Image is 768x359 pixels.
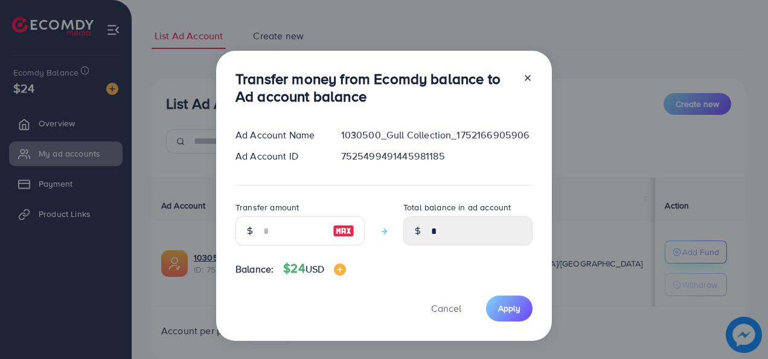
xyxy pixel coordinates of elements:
[235,262,274,276] span: Balance:
[498,302,520,314] span: Apply
[416,296,476,322] button: Cancel
[283,261,346,276] h4: $24
[226,149,331,163] div: Ad Account ID
[486,296,533,322] button: Apply
[333,224,354,238] img: image
[334,264,346,276] img: image
[306,262,324,276] span: USD
[235,201,299,213] label: Transfer amount
[235,70,513,105] h3: Transfer money from Ecomdy balance to Ad account balance
[403,201,511,213] label: Total balance in ad account
[431,302,461,315] span: Cancel
[331,149,542,163] div: 7525499491445981185
[331,128,542,142] div: 1030500_Gull Collection_1752166905906
[226,128,331,142] div: Ad Account Name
